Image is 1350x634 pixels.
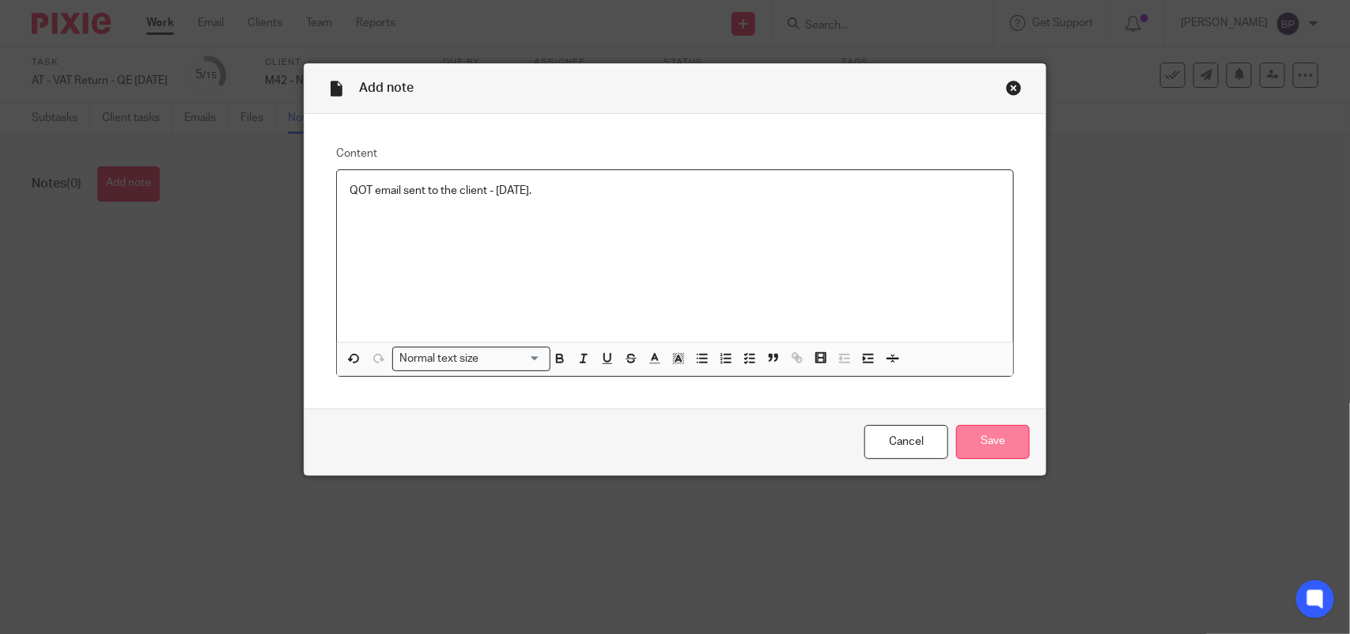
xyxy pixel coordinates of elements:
[1006,80,1022,96] div: Close this dialog window
[484,351,541,367] input: Search for option
[396,351,482,367] span: Normal text size
[359,82,414,94] span: Add note
[392,347,550,371] div: Search for option
[956,425,1030,459] input: Save
[336,146,1014,161] label: Content
[864,425,948,459] a: Cancel
[350,183,1000,199] p: QOT email sent to the client - [DATE].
